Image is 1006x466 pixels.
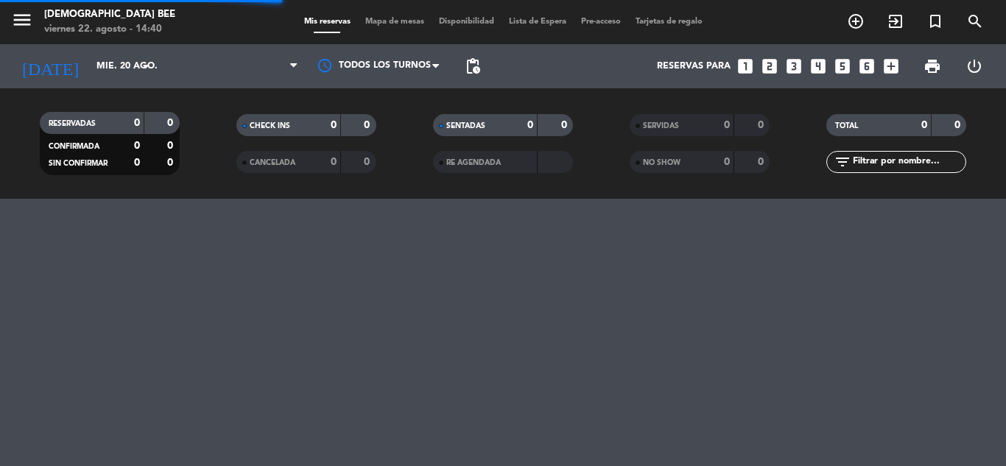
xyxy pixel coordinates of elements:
[464,57,482,75] span: pending_actions
[784,57,803,76] i: looks_3
[758,120,767,130] strong: 0
[49,160,108,167] span: SIN CONFIRMAR
[758,157,767,167] strong: 0
[809,57,828,76] i: looks_4
[834,153,851,171] i: filter_list
[297,18,358,26] span: Mis reservas
[250,159,295,166] span: CANCELADA
[446,122,485,130] span: SENTADAS
[167,118,176,128] strong: 0
[561,120,570,130] strong: 0
[137,57,155,75] i: arrow_drop_down
[736,57,755,76] i: looks_one
[724,157,730,167] strong: 0
[835,122,858,130] span: TOTAL
[966,13,984,30] i: search
[643,159,680,166] span: NO SHOW
[851,154,965,170] input: Filtrar por nombre...
[49,143,99,150] span: CONFIRMADA
[724,120,730,130] strong: 0
[432,18,502,26] span: Disponibilidad
[446,159,501,166] span: RE AGENDADA
[11,9,33,31] i: menu
[167,158,176,168] strong: 0
[921,120,927,130] strong: 0
[49,120,96,127] span: RESERVADAS
[134,141,140,151] strong: 0
[657,61,731,71] span: Reservas para
[11,9,33,36] button: menu
[167,141,176,151] strong: 0
[882,57,901,76] i: add_box
[833,57,852,76] i: looks_5
[44,7,175,22] div: [DEMOGRAPHIC_DATA] Bee
[965,57,983,75] i: power_settings_new
[134,118,140,128] strong: 0
[11,50,89,82] i: [DATE]
[364,120,373,130] strong: 0
[331,157,337,167] strong: 0
[364,157,373,167] strong: 0
[760,57,779,76] i: looks_two
[643,122,679,130] span: SERVIDAS
[628,18,710,26] span: Tarjetas de regalo
[134,158,140,168] strong: 0
[44,22,175,37] div: viernes 22. agosto - 14:40
[250,122,290,130] span: CHECK INS
[502,18,574,26] span: Lista de Espera
[574,18,628,26] span: Pre-acceso
[527,120,533,130] strong: 0
[926,13,944,30] i: turned_in_not
[924,57,941,75] span: print
[954,120,963,130] strong: 0
[358,18,432,26] span: Mapa de mesas
[953,44,995,88] div: LOG OUT
[847,13,865,30] i: add_circle_outline
[331,120,337,130] strong: 0
[857,57,876,76] i: looks_6
[887,13,904,30] i: exit_to_app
